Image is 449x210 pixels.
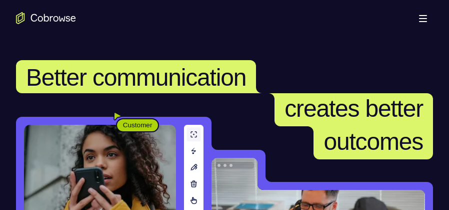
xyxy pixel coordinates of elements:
[284,95,423,122] span: creates better
[323,128,423,155] span: outcomes
[26,64,246,91] span: Better communication
[16,12,76,24] a: Go to the home page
